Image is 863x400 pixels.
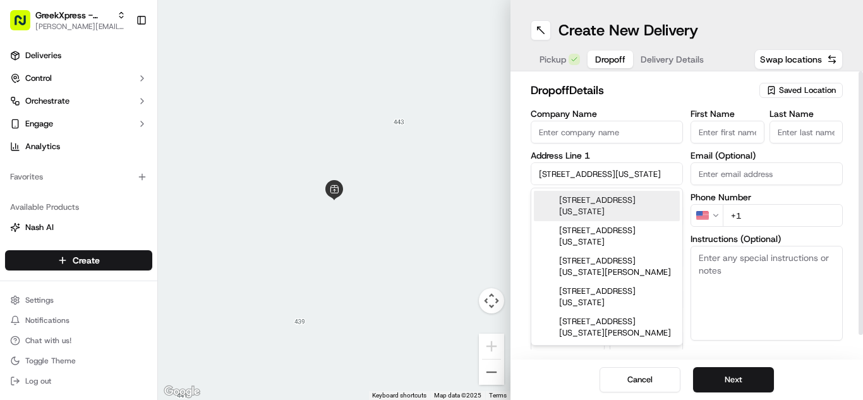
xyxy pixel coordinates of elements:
[57,133,174,143] div: We're available if you need us!
[691,193,843,202] label: Phone Number
[754,49,843,70] button: Swap locations
[691,151,843,160] label: Email (Optional)
[434,392,481,399] span: Map data ©2025
[25,315,69,325] span: Notifications
[479,288,504,313] button: Map camera controls
[170,230,174,240] span: •
[531,188,683,346] div: Suggestions
[25,118,53,130] span: Engage
[13,284,23,294] div: 📗
[25,295,54,305] span: Settings
[89,306,153,316] a: Powered byPylon
[13,121,35,143] img: 1736555255976-a54dd68f-1ca7-489b-9aae-adbdc363a1c4
[779,85,836,96] span: Saved Location
[693,367,774,392] button: Next
[5,197,152,217] div: Available Products
[600,367,680,392] button: Cancel
[691,109,764,118] label: First Name
[534,221,680,252] div: [STREET_ADDRESS][US_STATE]
[25,95,69,107] span: Orchestrate
[641,53,704,66] span: Delivery Details
[27,121,49,143] img: 5e9a9d7314ff4150bce227a61376b483.jpg
[769,109,843,118] label: Last Name
[35,21,126,32] button: [PERSON_NAME][EMAIL_ADDRESS][DOMAIN_NAME]
[126,306,153,316] span: Pylon
[33,82,227,95] input: Got a question? Start typing here...
[13,184,33,204] img: Liam S.
[531,162,683,185] input: Enter address
[57,121,207,133] div: Start new chat
[372,391,426,400] button: Keyboard shortcuts
[25,73,52,84] span: Control
[691,121,764,143] input: Enter first name
[531,82,752,99] h2: dropoff Details
[5,250,152,270] button: Create
[489,392,507,399] a: Terms (opens in new tab)
[25,50,61,61] span: Deliveries
[769,121,843,143] input: Enter last name
[691,234,843,243] label: Instructions (Optional)
[119,282,203,295] span: API Documentation
[13,218,33,238] img: Dianne Alexi Soriano
[39,196,102,206] span: [PERSON_NAME]
[540,53,566,66] span: Pickup
[534,312,680,342] div: [STREET_ADDRESS][US_STATE][PERSON_NAME]
[691,348,843,361] button: Advanced
[13,164,85,174] div: Past conversations
[534,191,680,221] div: [STREET_ADDRESS][US_STATE]
[534,282,680,312] div: [STREET_ADDRESS][US_STATE]
[5,68,152,88] button: Control
[161,384,203,400] a: Open this area in Google Maps (opens a new window)
[5,332,152,349] button: Chat with us!
[215,124,230,140] button: Start new chat
[5,291,152,309] button: Settings
[8,277,102,300] a: 📗Knowledge Base
[13,13,38,38] img: Nash
[25,376,51,386] span: Log out
[479,360,504,385] button: Zoom out
[5,91,152,111] button: Orchestrate
[5,136,152,157] a: Analytics
[723,204,843,227] input: Enter phone number
[25,336,71,346] span: Chat with us!
[102,277,208,300] a: 💻API Documentation
[177,230,203,240] span: [DATE]
[691,162,843,185] input: Enter email address
[5,372,152,390] button: Log out
[5,217,152,238] button: Nash AI
[13,51,230,71] p: Welcome 👋
[196,162,230,177] button: See all
[479,334,504,359] button: Zoom in
[161,384,203,400] img: Google
[25,356,76,366] span: Toggle Theme
[558,20,698,40] h1: Create New Delivery
[595,53,625,66] span: Dropoff
[112,196,138,206] span: [DATE]
[691,348,731,361] label: Advanced
[39,230,167,240] span: [PERSON_NAME] [PERSON_NAME]
[25,141,60,152] span: Analytics
[105,196,109,206] span: •
[5,114,152,134] button: Engage
[5,352,152,370] button: Toggle Theme
[531,109,683,118] label: Company Name
[25,197,35,207] img: 1736555255976-a54dd68f-1ca7-489b-9aae-adbdc363a1c4
[760,53,822,66] span: Swap locations
[5,45,152,66] a: Deliveries
[534,252,680,282] div: [STREET_ADDRESS][US_STATE][PERSON_NAME]
[10,222,147,233] a: Nash AI
[531,121,683,143] input: Enter company name
[5,312,152,329] button: Notifications
[73,254,100,267] span: Create
[25,282,97,295] span: Knowledge Base
[107,284,117,294] div: 💻
[759,82,843,99] button: Saved Location
[35,9,112,21] button: GreekXpress - Plainview
[5,167,152,187] div: Favorites
[5,5,131,35] button: GreekXpress - Plainview[PERSON_NAME][EMAIL_ADDRESS][DOMAIN_NAME]
[25,231,35,241] img: 1736555255976-a54dd68f-1ca7-489b-9aae-adbdc363a1c4
[531,151,683,160] label: Address Line 1
[25,222,54,233] span: Nash AI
